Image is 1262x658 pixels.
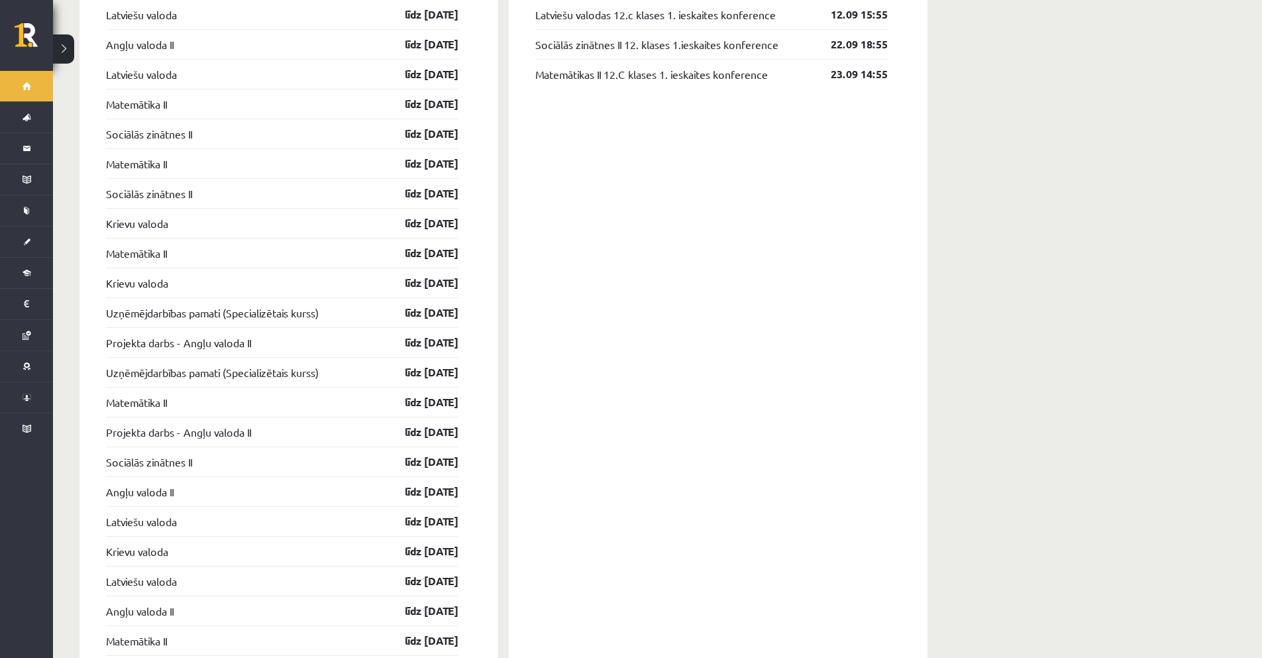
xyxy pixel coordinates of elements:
a: līdz [DATE] [382,186,458,201]
a: Latviešu valoda [106,66,177,82]
a: Krievu valoda [106,275,168,291]
a: Latviešu valoda [106,7,177,23]
a: līdz [DATE] [382,96,458,112]
a: līdz [DATE] [382,215,458,231]
a: Matemātika II [106,394,167,410]
a: Angļu valoda II [106,484,174,500]
a: līdz [DATE] [382,156,458,172]
a: Matemātika II [106,633,167,649]
a: līdz [DATE] [382,7,458,23]
a: Krievu valoda [106,215,168,231]
a: Uzņēmējdarbības pamati (Specializētais kurss) [106,364,319,380]
a: līdz [DATE] [382,305,458,321]
a: Projekta darbs - Angļu valoda II [106,335,251,351]
a: 22.09 18:55 [811,36,888,52]
a: līdz [DATE] [382,275,458,291]
a: Angļu valoda II [106,36,174,52]
a: līdz [DATE] [382,514,458,529]
a: Latviešu valodas 12.c klases 1. ieskaites konference [535,7,776,23]
a: līdz [DATE] [382,126,458,142]
a: Projekta darbs - Angļu valoda II [106,424,251,440]
a: Krievu valoda [106,543,168,559]
a: līdz [DATE] [382,364,458,380]
a: Matemātika II [106,156,167,172]
a: Matemātikas II 12.C klases 1. ieskaites konference [535,66,768,82]
a: līdz [DATE] [382,543,458,559]
a: 12.09 15:55 [811,7,888,23]
a: Sociālās zinātnes II [106,186,192,201]
a: Sociālās zinātnes II [106,126,192,142]
a: Matemātika II [106,245,167,261]
a: Matemātika II [106,96,167,112]
a: Sociālās zinātnes II [106,454,192,470]
a: līdz [DATE] [382,484,458,500]
a: līdz [DATE] [382,454,458,470]
a: līdz [DATE] [382,335,458,351]
a: Latviešu valoda [106,514,177,529]
a: Rīgas 1. Tālmācības vidusskola [15,23,53,56]
a: līdz [DATE] [382,603,458,619]
a: līdz [DATE] [382,66,458,82]
a: līdz [DATE] [382,573,458,589]
a: līdz [DATE] [382,245,458,261]
a: Latviešu valoda [106,573,177,589]
a: līdz [DATE] [382,424,458,440]
a: Uzņēmējdarbības pamati (Specializētais kurss) [106,305,319,321]
a: līdz [DATE] [382,394,458,410]
a: līdz [DATE] [382,633,458,649]
a: Angļu valoda II [106,603,174,619]
a: līdz [DATE] [382,36,458,52]
a: 23.09 14:55 [811,66,888,82]
a: Sociālās zinātnes II 12. klases 1.ieskaites konference [535,36,778,52]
